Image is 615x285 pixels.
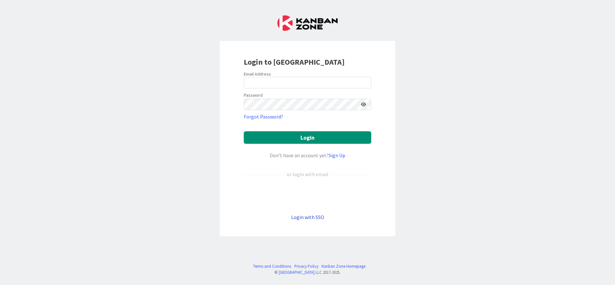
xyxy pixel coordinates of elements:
[244,57,345,67] b: Login to [GEOGRAPHIC_DATA]
[253,263,291,269] a: Terms and Conditions
[285,170,330,178] div: or login with email
[250,269,365,275] div: © LLC 2017- 2025 .
[329,152,345,159] a: Sign Up
[244,71,271,77] label: Email Address
[279,270,315,275] a: [GEOGRAPHIC_DATA]
[244,151,371,159] div: Don’t have an account yet?
[241,189,374,203] iframe: Sign in with Google Button
[244,113,283,120] a: Forgot Password?
[244,131,371,144] button: Login
[291,214,324,220] a: Login with SSO
[244,92,263,99] label: Password
[294,263,318,269] a: Privacy Policy
[322,263,365,269] a: Kanban Zone Homepage
[277,15,338,31] img: Kanban Zone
